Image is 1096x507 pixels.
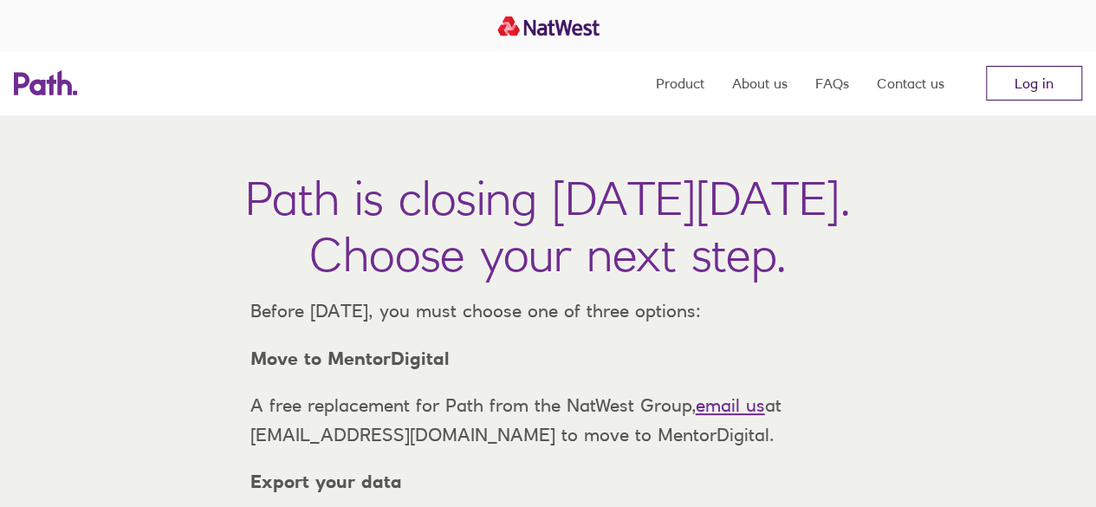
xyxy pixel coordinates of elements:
[696,394,765,416] a: email us
[237,296,860,326] p: Before [DATE], you must choose one of three options:
[250,471,402,492] strong: Export your data
[986,66,1082,101] a: Log in
[245,170,851,283] h1: Path is closing [DATE][DATE]. Choose your next step.
[877,52,944,114] a: Contact us
[732,52,788,114] a: About us
[815,52,849,114] a: FAQs
[237,391,860,449] p: A free replacement for Path from the NatWest Group, at [EMAIL_ADDRESS][DOMAIN_NAME] to move to Me...
[656,52,704,114] a: Product
[250,348,450,369] strong: Move to MentorDigital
